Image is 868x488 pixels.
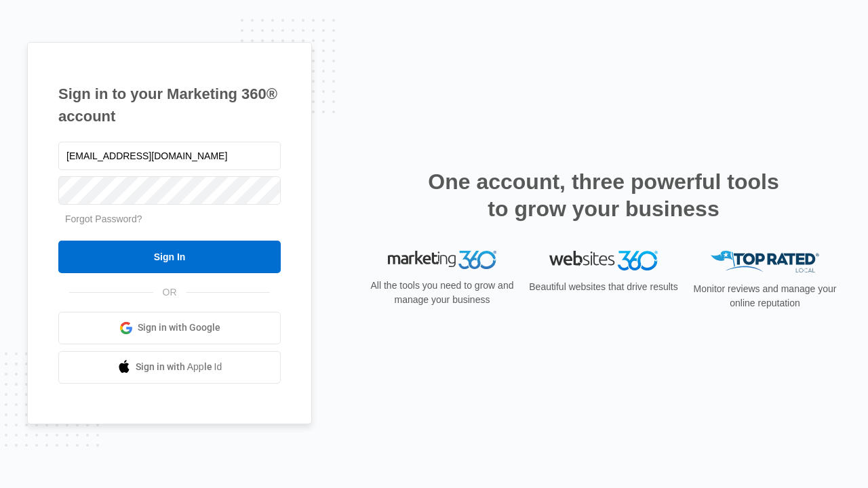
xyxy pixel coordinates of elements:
[689,282,841,310] p: Monitor reviews and manage your online reputation
[65,213,142,224] a: Forgot Password?
[711,251,819,273] img: Top Rated Local
[58,83,281,127] h1: Sign in to your Marketing 360® account
[138,321,220,335] span: Sign in with Google
[366,279,518,307] p: All the tools you need to grow and manage your business
[424,168,783,222] h2: One account, three powerful tools to grow your business
[153,285,186,300] span: OR
[58,142,281,170] input: Email
[549,251,658,270] img: Websites 360
[58,312,281,344] a: Sign in with Google
[388,251,496,270] img: Marketing 360
[58,351,281,384] a: Sign in with Apple Id
[58,241,281,273] input: Sign In
[528,280,679,294] p: Beautiful websites that drive results
[136,360,222,374] span: Sign in with Apple Id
